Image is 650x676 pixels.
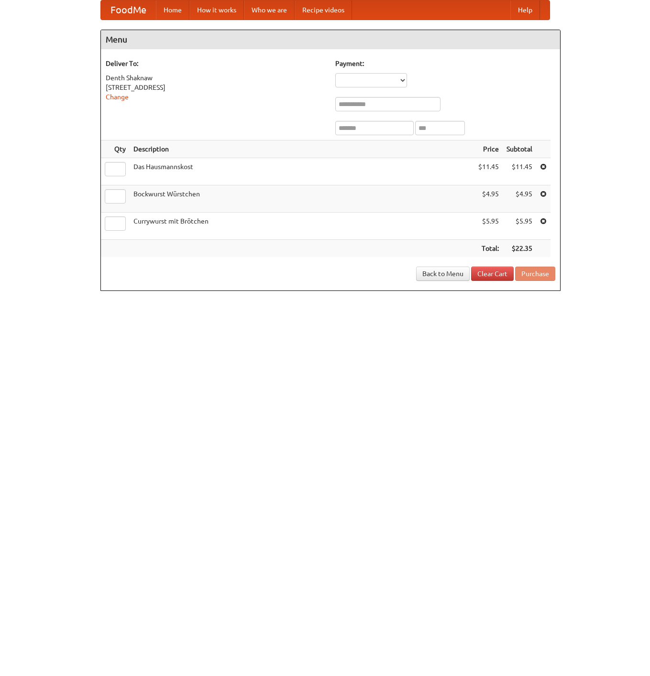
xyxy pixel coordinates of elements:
[503,240,536,258] th: $22.35
[156,0,189,20] a: Home
[101,0,156,20] a: FoodMe
[130,213,474,240] td: Currywurst mit Brötchen
[474,213,503,240] td: $5.95
[474,185,503,213] td: $4.95
[335,59,555,68] h5: Payment:
[189,0,244,20] a: How it works
[471,267,514,281] a: Clear Cart
[503,185,536,213] td: $4.95
[503,213,536,240] td: $5.95
[244,0,295,20] a: Who we are
[474,158,503,185] td: $11.45
[510,0,540,20] a: Help
[106,83,326,92] div: [STREET_ADDRESS]
[130,158,474,185] td: Das Hausmannskost
[295,0,352,20] a: Recipe videos
[106,59,326,68] h5: Deliver To:
[503,140,536,158] th: Subtotal
[503,158,536,185] td: $11.45
[130,140,474,158] th: Description
[474,140,503,158] th: Price
[101,30,560,49] h4: Menu
[474,240,503,258] th: Total:
[130,185,474,213] td: Bockwurst Würstchen
[106,73,326,83] div: Denth Shaknaw
[416,267,470,281] a: Back to Menu
[515,267,555,281] button: Purchase
[106,93,129,101] a: Change
[101,140,130,158] th: Qty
